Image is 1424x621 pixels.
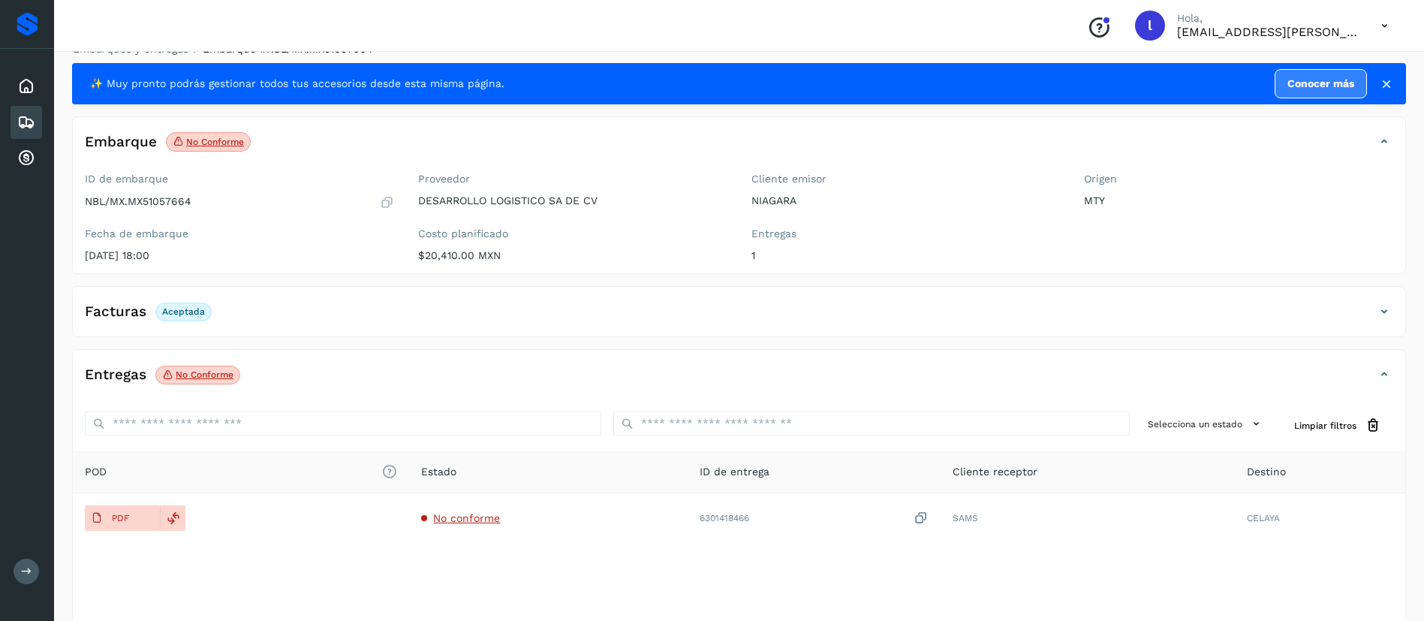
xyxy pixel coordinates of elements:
[751,173,1061,185] label: Cliente emisor
[418,249,727,262] p: $20,410.00 MXN
[433,512,500,524] span: No conforme
[751,194,1061,207] p: NIAGARA
[421,464,456,480] span: Estado
[85,134,157,151] h4: Embarque
[85,505,160,531] button: PDF
[1177,12,1357,25] p: Hola,
[162,306,205,317] p: Aceptada
[418,173,727,185] label: Proveedor
[418,228,727,240] label: Costo planificado
[1177,25,1357,39] p: lauraamalia.castillo@xpertal.com
[73,362,1405,399] div: EntregasNo conforme
[73,129,1405,167] div: EmbarqueNo conforme
[11,70,42,103] div: Inicio
[1142,411,1270,436] button: Selecciona un estado
[1235,493,1405,543] td: CELAYA
[11,142,42,175] div: Cuentas por cobrar
[11,106,42,139] div: Embarques
[85,464,397,480] span: POD
[186,137,244,147] p: No conforme
[751,249,1061,262] p: 1
[700,464,769,480] span: ID de entrega
[941,493,1235,543] td: SAMS
[1084,194,1393,207] p: MTY
[112,513,129,523] p: PDF
[90,76,504,92] span: ✨ Muy pronto podrás gestionar todos tus accesorios desde esta misma página.
[1282,411,1393,439] button: Limpiar filtros
[1294,419,1356,433] span: Limpiar filtros
[73,299,1405,336] div: FacturasAceptada
[418,194,727,207] p: DESARROLLO LOGISTICO SA DE CV
[160,505,185,531] div: Reemplazar POD
[1247,464,1286,480] span: Destino
[953,464,1037,480] span: Cliente receptor
[176,369,233,380] p: No conforme
[85,249,394,262] p: [DATE] 18:00
[85,195,191,208] p: NBL/MX.MX51057664
[751,228,1061,240] label: Entregas
[700,511,929,526] div: 6301418466
[85,366,146,384] h4: Entregas
[85,303,146,321] h4: Facturas
[1275,69,1367,98] a: Conocer más
[85,173,394,185] label: ID de embarque
[85,228,394,240] label: Fecha de embarque
[1084,173,1393,185] label: Origen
